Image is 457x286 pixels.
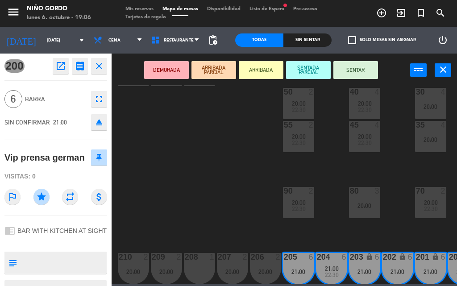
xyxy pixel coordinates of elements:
[53,58,69,74] button: open_in_new
[415,269,446,275] div: 21:00
[94,117,104,128] i: eject
[292,139,306,146] span: 22:30
[437,35,448,46] i: power_settings_new
[358,133,372,140] span: 20:00
[440,187,446,195] div: 2
[7,5,20,19] i: menu
[118,269,149,275] div: 20:00
[424,199,438,206] span: 20:00
[203,7,245,12] span: Disponibilidad
[415,104,446,110] div: 20:00
[239,61,283,79] button: ARRIBADA
[75,61,85,71] i: receipt
[292,205,306,212] span: 22:30
[4,169,107,184] div: Visitas: 0
[91,114,107,130] button: eject
[325,265,339,272] span: 21:00
[348,36,356,44] span: check_box_outline_blank
[366,253,373,261] i: lock
[396,8,407,18] i: exit_to_app
[55,61,66,71] i: open_in_new
[62,189,78,205] i: repeat
[308,121,314,129] div: 2
[94,94,104,104] i: fullscreen
[91,91,107,107] button: fullscreen
[407,253,413,261] div: 6
[121,7,158,12] span: Mis reservas
[416,121,416,129] div: 35
[308,88,314,96] div: 2
[283,3,288,8] span: fiber_manual_record
[72,58,88,74] button: receipt
[286,61,331,79] button: SENTADA PARCIAL
[4,189,21,205] i: outlined_flag
[283,269,314,275] div: 21:00
[413,64,424,75] i: power_input
[91,58,107,74] button: close
[4,225,15,236] i: chrome_reader_mode
[191,61,236,79] button: ARRIBADA PARCIAL
[94,61,104,71] i: close
[374,253,380,261] div: 6
[250,269,281,275] div: 20:00
[308,187,314,195] div: 2
[25,94,87,104] span: Barra
[8,258,17,268] i: subject
[17,227,107,234] span: BAR WITH KITCHEN AT SIGHT
[349,203,380,209] div: 20:00
[27,13,91,22] div: lunes 6. octubre - 19:06
[275,253,281,261] div: 2
[358,106,372,113] span: 22:30
[209,253,215,261] div: 1
[208,35,218,46] span: pending_actions
[349,269,380,275] div: 21:00
[292,199,306,206] span: 20:00
[325,271,339,278] span: 22:30
[415,137,446,143] div: 20:00
[4,59,25,73] span: 200
[4,150,85,165] div: Vip prensa german
[242,253,248,261] div: 2
[415,8,426,18] i: turned_in_not
[449,253,449,261] div: 200
[432,253,439,261] i: lock
[292,133,306,140] span: 20:00
[151,269,182,275] div: 20:00
[245,7,289,12] span: Lista de Espera
[333,61,378,79] button: SENTAR
[292,100,306,107] span: 20:00
[416,88,416,96] div: 30
[374,88,380,96] div: 4
[308,253,314,261] div: 6
[235,33,283,47] div: Todas
[144,61,189,79] button: DEMORADA
[382,269,413,275] div: 21:00
[143,253,149,261] div: 2
[416,253,416,261] div: 201
[7,5,20,22] button: menu
[440,88,446,96] div: 4
[292,106,306,113] span: 22:30
[217,269,248,275] div: 20:00
[410,63,427,77] button: power_input
[121,15,170,20] span: Tarjetas de regalo
[76,35,87,46] i: arrow_drop_down
[176,253,182,261] div: 2
[374,121,380,129] div: 4
[4,90,22,108] span: 6
[53,119,67,126] span: 21:00
[440,121,446,129] div: 4
[33,189,50,205] i: star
